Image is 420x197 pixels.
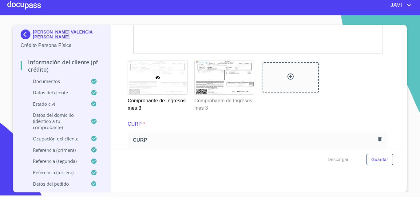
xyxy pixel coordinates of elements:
p: Referencia (segunda) [21,158,91,164]
div: [PERSON_NAME] VALENCIA [PERSON_NAME] [21,30,103,42]
p: Crédito Persona Física [21,42,103,49]
p: Datos del pedido [21,181,91,187]
button: account of current user [386,0,413,10]
button: Guardar [367,154,393,165]
img: Comprobante de Ingresos mes 3 [195,61,254,94]
img: Docupass spot blue [21,30,33,39]
p: Información del cliente (PF crédito) [21,58,103,73]
p: Estado Civil [21,101,91,107]
span: JAVI [386,0,405,10]
p: [PERSON_NAME] VALENCIA [PERSON_NAME] [33,30,103,39]
p: Ocupación del Cliente [21,136,91,142]
p: Datos del domicilio (idéntico a tu comprobante) [21,112,91,130]
span: Guardar [371,156,388,164]
p: Referencia (tercera) [21,169,91,175]
span: CURP [133,137,376,143]
p: Documentos [21,78,91,84]
p: Comprobante de Ingresos mes 3 [194,95,254,112]
p: Referencia (primera) [21,147,91,153]
p: Comprobante de Ingresos mes 3 [128,95,187,112]
p: Datos del cliente [21,89,91,96]
button: Descargar [325,154,351,165]
span: Descargar [328,156,349,164]
p: CURP [128,120,142,128]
